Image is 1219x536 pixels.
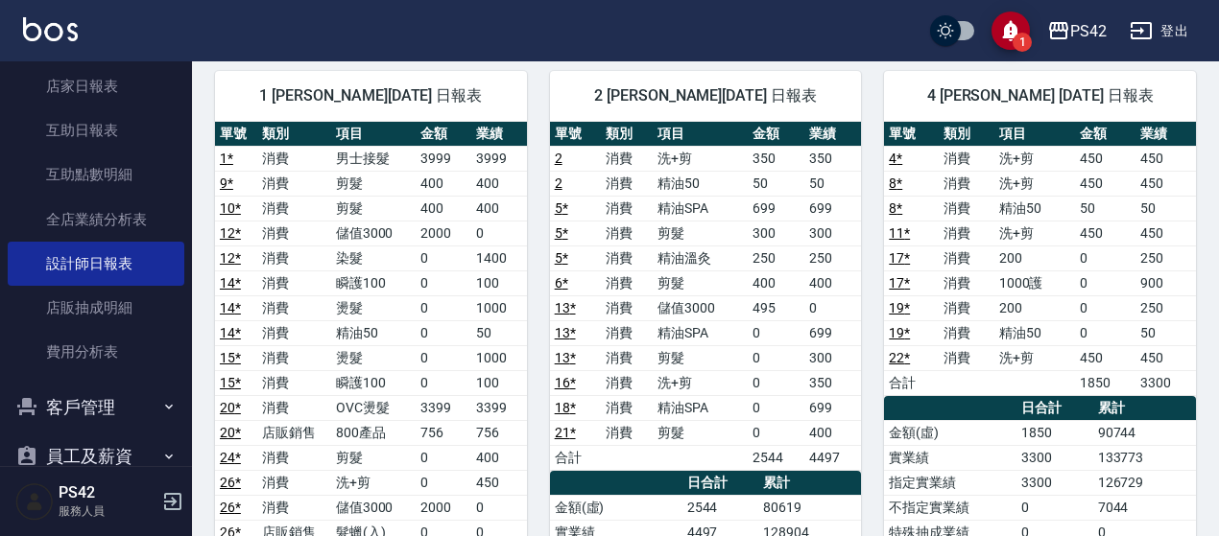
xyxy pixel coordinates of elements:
[804,420,861,445] td: 400
[1075,345,1135,370] td: 450
[416,370,471,395] td: 0
[804,270,861,295] td: 400
[748,345,804,370] td: 0
[601,221,653,245] td: 消費
[550,122,862,471] table: a dense table
[804,370,861,395] td: 350
[1075,270,1135,295] td: 0
[1093,470,1196,495] td: 126729
[653,320,748,345] td: 精油SPA
[8,383,184,432] button: 客戶管理
[939,171,993,196] td: 消費
[331,196,416,221] td: 剪髮
[939,295,993,320] td: 消費
[804,221,861,245] td: 300
[1135,370,1196,395] td: 3300
[257,295,331,320] td: 消費
[555,151,562,166] a: 2
[601,196,653,221] td: 消費
[550,445,602,470] td: 合計
[416,171,471,196] td: 400
[257,445,331,470] td: 消費
[1135,146,1196,171] td: 450
[331,295,416,320] td: 燙髮
[471,196,527,221] td: 400
[653,146,748,171] td: 洗+剪
[416,420,471,445] td: 756
[1016,495,1092,520] td: 0
[471,320,527,345] td: 50
[1016,396,1092,421] th: 日合計
[257,420,331,445] td: 店販銷售
[331,495,416,520] td: 儲值3000
[331,420,416,445] td: 800產品
[804,320,861,345] td: 699
[1122,13,1196,49] button: 登出
[59,483,156,502] h5: PS42
[8,108,184,152] a: 互助日報表
[804,445,861,470] td: 4497
[939,270,993,295] td: 消費
[1075,196,1135,221] td: 50
[331,345,416,370] td: 燙髮
[804,171,861,196] td: 50
[804,345,861,370] td: 300
[1093,420,1196,445] td: 90744
[1075,146,1135,171] td: 450
[748,171,804,196] td: 50
[257,146,331,171] td: 消費
[257,196,331,221] td: 消費
[331,221,416,245] td: 儲值3000
[804,196,861,221] td: 699
[1075,221,1135,245] td: 450
[601,122,653,147] th: 類別
[748,320,804,345] td: 0
[1135,221,1196,245] td: 450
[804,122,861,147] th: 業績
[884,420,1016,445] td: 金額(虛)
[601,320,653,345] td: 消費
[1135,196,1196,221] td: 50
[331,320,416,345] td: 精油50
[238,86,504,105] span: 1 [PERSON_NAME][DATE] 日報表
[653,370,748,395] td: 洗+剪
[23,17,78,41] img: Logo
[471,370,527,395] td: 100
[653,420,748,445] td: 剪髮
[601,146,653,171] td: 消費
[994,270,1075,295] td: 1000護
[15,482,54,521] img: Person
[416,445,471,470] td: 0
[257,320,331,345] td: 消費
[471,445,527,470] td: 400
[471,420,527,445] td: 756
[748,146,804,171] td: 350
[748,370,804,395] td: 0
[1093,396,1196,421] th: 累計
[939,221,993,245] td: 消費
[884,495,1016,520] td: 不指定實業績
[555,175,562,191] a: 2
[1075,295,1135,320] td: 0
[601,370,653,395] td: 消費
[748,221,804,245] td: 300
[748,420,804,445] td: 0
[994,196,1075,221] td: 精油50
[1013,33,1032,52] span: 1
[994,295,1075,320] td: 200
[416,495,471,520] td: 2000
[601,395,653,420] td: 消費
[1075,320,1135,345] td: 0
[601,420,653,445] td: 消費
[8,286,184,330] a: 店販抽成明細
[1135,171,1196,196] td: 450
[884,122,939,147] th: 單號
[8,242,184,286] a: 設計師日報表
[1075,245,1135,270] td: 0
[331,445,416,470] td: 剪髮
[653,395,748,420] td: 精油SPA
[416,470,471,495] td: 0
[550,495,682,520] td: 金額(虛)
[907,86,1173,105] span: 4 [PERSON_NAME] [DATE] 日報表
[653,122,748,147] th: 項目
